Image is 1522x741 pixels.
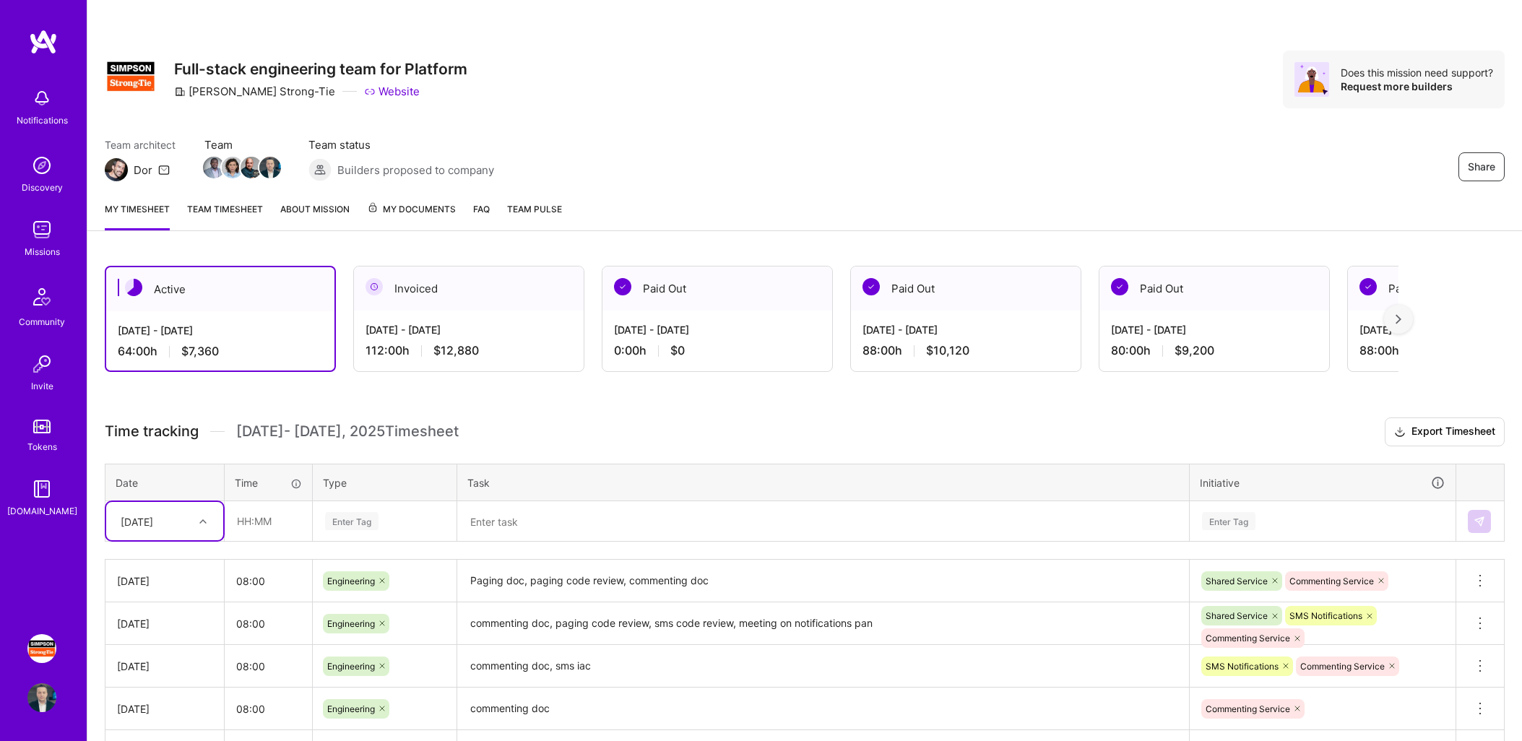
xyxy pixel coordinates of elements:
span: $12,880 [433,343,479,358]
div: Paid Out [851,266,1081,311]
img: discovery [27,151,56,180]
div: Enter Tag [325,510,379,532]
input: HH:MM [225,690,312,728]
img: Active [125,279,142,296]
input: HH:MM [225,502,311,540]
img: Submit [1474,516,1485,527]
span: $7,360 [181,344,219,359]
a: Team Pulse [507,201,562,230]
span: SMS Notifications [1206,661,1279,672]
span: Engineering [327,576,375,586]
span: SMS Notifications [1289,610,1362,621]
span: Engineering [327,703,375,714]
div: [DATE] [117,701,212,716]
span: $10,120 [926,343,969,358]
i: icon Chevron [199,518,207,525]
span: Commenting Service [1206,703,1290,714]
img: Paid Out [862,278,880,295]
div: 112:00 h [366,343,572,358]
th: Type [313,464,457,501]
a: Team Member Avatar [223,155,242,180]
span: Team architect [105,137,176,152]
div: Enter Tag [1202,510,1255,532]
div: Does this mission need support? [1341,66,1493,79]
img: Company Logo [105,51,157,103]
div: Discovery [22,180,63,195]
img: guide book [27,474,56,503]
button: Export Timesheet [1385,417,1505,446]
span: [DATE] - [DATE] , 2025 Timesheet [236,422,459,441]
i: icon Mail [158,164,170,175]
th: Date [105,464,225,501]
div: Initiative [1200,474,1445,491]
img: logo [29,29,58,55]
a: My timesheet [105,201,170,230]
input: HH:MM [225,604,312,643]
span: My Documents [367,201,456,217]
img: Team Architect [105,158,128,181]
div: 64:00 h [118,344,323,359]
div: [DATE] [117,616,212,631]
div: Community [19,314,65,329]
span: Team Pulse [507,204,562,214]
div: [DATE] [117,659,212,674]
div: [DATE] - [DATE] [366,322,572,337]
span: Shared Service [1206,576,1268,586]
th: Task [457,464,1190,501]
div: Missions [25,244,60,259]
a: My Documents [367,201,456,230]
a: Website [364,84,420,99]
img: Team Member Avatar [241,157,262,178]
div: 80:00 h [1111,343,1318,358]
textarea: commenting doc, paging code review, sms code review, meeting on notifications pan [459,604,1188,643]
span: Engineering [327,618,375,629]
i: icon CompanyGray [174,86,186,97]
i: icon Download [1394,425,1406,440]
div: [DATE] [117,573,212,589]
div: Time [235,475,302,490]
div: 88:00 h [862,343,1069,358]
a: Team Member Avatar [242,155,261,180]
img: User Avatar [27,683,56,712]
a: Team Member Avatar [261,155,280,180]
img: right [1396,314,1401,324]
span: Commenting Service [1206,633,1290,643]
div: Notifications [17,113,68,128]
input: HH:MM [225,647,312,685]
div: [DATE] [121,513,153,529]
span: Builders proposed to company [337,162,494,178]
span: Share [1468,160,1495,174]
img: Invoiced [366,278,383,295]
div: [DATE] - [DATE] [1111,322,1318,337]
span: Engineering [327,661,375,672]
img: Team Member Avatar [222,157,243,178]
input: HH:MM [225,562,312,600]
button: Share [1458,152,1505,181]
span: Time tracking [105,422,199,441]
img: Builders proposed to company [308,158,332,181]
img: Paid Out [614,278,631,295]
div: Dor [134,162,152,178]
a: Team timesheet [187,201,263,230]
div: [DATE] - [DATE] [118,323,323,338]
div: Invite [31,378,53,394]
div: 0:00 h [614,343,821,358]
h3: Full-stack engineering team for Platform [174,60,467,78]
img: teamwork [27,215,56,244]
img: Simpson Strong-Tie: Full-stack engineering team for Platform [27,634,56,663]
img: Team Member Avatar [259,157,281,178]
span: $0 [670,343,685,358]
div: Paid Out [602,266,832,311]
span: Commenting Service [1289,576,1374,586]
a: Team Member Avatar [204,155,223,180]
img: Paid Out [1111,278,1128,295]
div: [DATE] - [DATE] [614,322,821,337]
textarea: commenting doc [459,689,1188,729]
div: Tokens [27,439,57,454]
span: Shared Service [1206,610,1268,621]
a: About Mission [280,201,350,230]
span: Commenting Service [1300,661,1385,672]
img: Team Member Avatar [203,157,225,178]
span: $9,200 [1175,343,1214,358]
img: tokens [33,420,51,433]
